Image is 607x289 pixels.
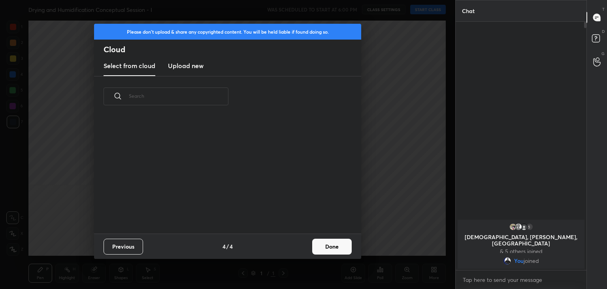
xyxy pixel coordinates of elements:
div: grid [456,218,586,270]
p: T [602,6,605,12]
p: & 5 others joined [462,248,580,255]
h2: Cloud [104,44,361,55]
img: 873b068f77574790bb46b1f4a7ac962d.jpg [509,223,517,231]
span: joined [524,258,539,264]
button: Previous [104,239,143,255]
p: [DEMOGRAPHIC_DATA], [PERSON_NAME], [GEOGRAPHIC_DATA] [462,234,580,247]
div: Please don't upload & share any copyrighted content. You will be held liable if found doing so. [94,24,361,40]
img: 06bb0d84a8f94ea8a9cc27b112cd422f.jpg [503,257,511,265]
h3: Upload new [168,61,204,70]
button: Done [312,239,352,255]
span: You [514,258,524,264]
h4: 4 [230,242,233,251]
input: Search [129,79,228,113]
p: D [602,29,605,34]
p: G [601,51,605,57]
h3: Select from cloud [104,61,155,70]
h4: / [226,242,229,251]
h4: 4 [222,242,226,251]
p: Chat [456,0,481,21]
img: default.png [515,223,522,231]
div: 5 [526,223,533,231]
img: 78e6b812a5764a3f862ce6ea52f97d5c.jpg [520,223,528,231]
